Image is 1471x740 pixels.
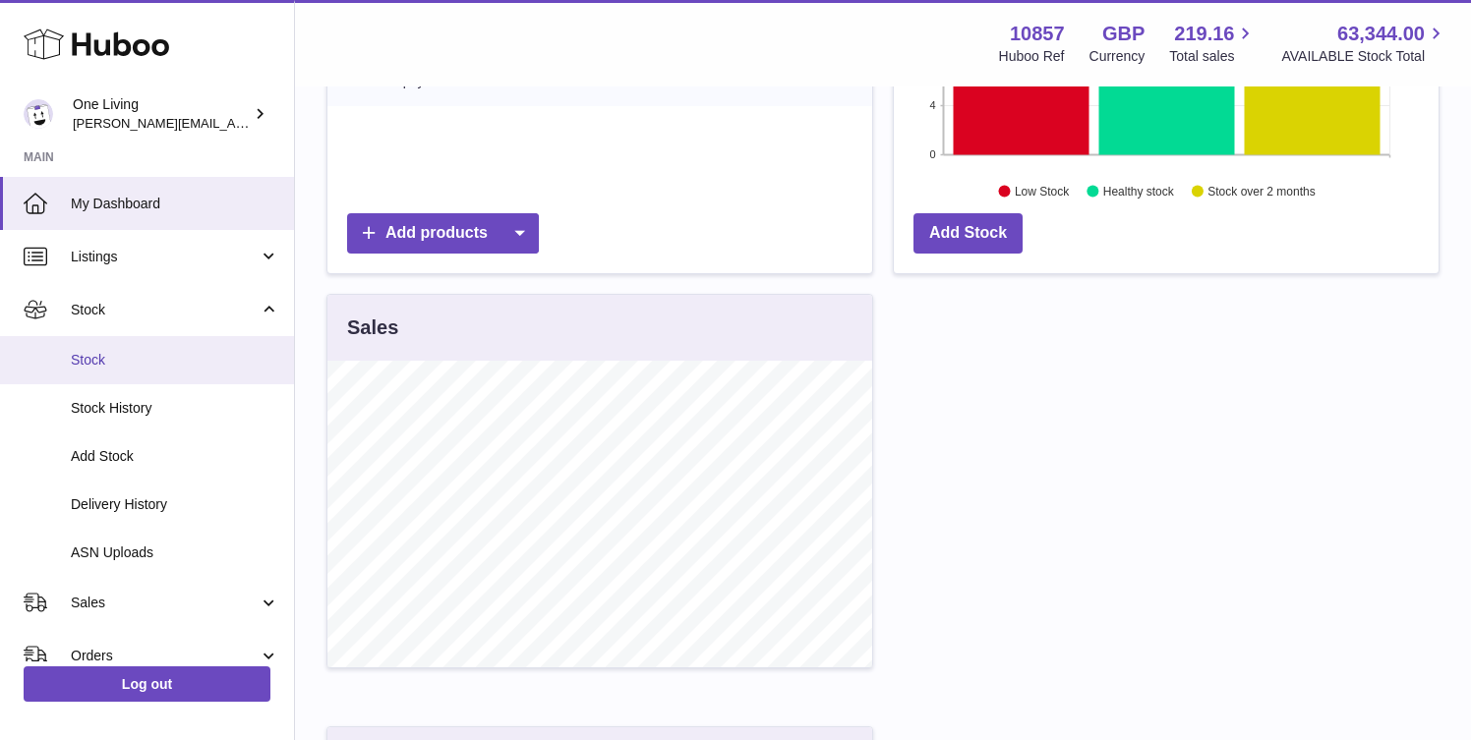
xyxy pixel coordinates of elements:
img: Jessica@oneliving.com [24,99,53,129]
span: Orders [71,647,259,665]
span: 63,344.00 [1337,21,1425,47]
span: Total sales [1169,47,1257,66]
h3: Sales [347,314,398,341]
span: Delivery History [71,495,279,514]
text: 4 [929,99,935,111]
a: 219.16 Total sales [1169,21,1257,66]
a: Log out [24,666,270,702]
div: Huboo Ref [999,47,1065,66]
span: Stock [71,301,259,319]
span: My Dashboard [71,195,279,213]
text: Healthy stock [1103,184,1175,198]
span: Stock History [71,399,279,418]
text: 0 [929,148,935,160]
div: Currency [1089,47,1146,66]
strong: GBP [1102,21,1145,47]
span: [PERSON_NAME][EMAIL_ADDRESS][DOMAIN_NAME] [73,115,394,131]
span: Sales [71,594,259,612]
span: Listings [71,248,259,266]
span: Add Stock [71,447,279,466]
span: Stock [71,351,279,370]
text: Low Stock [1015,184,1070,198]
span: AVAILABLE Stock Total [1281,47,1447,66]
span: 219.16 [1174,21,1234,47]
text: Stock over 2 months [1207,184,1315,198]
strong: 10857 [1010,21,1065,47]
a: Add products [347,213,539,254]
a: 63,344.00 AVAILABLE Stock Total [1281,21,1447,66]
span: ASN Uploads [71,543,279,562]
div: One Living [73,95,250,133]
a: Add Stock [913,213,1023,254]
